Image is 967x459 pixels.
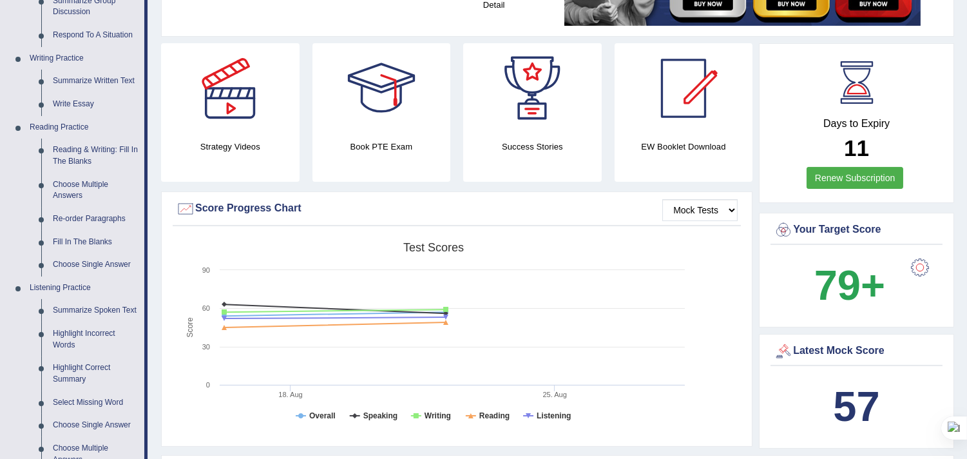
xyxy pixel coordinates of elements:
[814,262,885,309] b: 79+
[844,135,869,161] b: 11
[543,391,567,398] tspan: 25. Aug
[47,356,144,391] a: Highlight Correct Summary
[774,220,939,240] div: Your Target Score
[47,173,144,208] a: Choose Multiple Answers
[161,140,300,153] h4: Strategy Videos
[807,167,904,189] a: Renew Subscription
[202,266,210,274] text: 90
[463,140,602,153] h4: Success Stories
[186,317,195,338] tspan: Score
[312,140,451,153] h4: Book PTE Exam
[615,140,753,153] h4: EW Booklet Download
[202,304,210,312] text: 60
[833,383,879,430] b: 57
[47,139,144,173] a: Reading & Writing: Fill In The Blanks
[24,116,144,139] a: Reading Practice
[278,391,302,398] tspan: 18. Aug
[47,414,144,437] a: Choose Single Answer
[774,342,939,361] div: Latest Mock Score
[47,93,144,116] a: Write Essay
[47,322,144,356] a: Highlight Incorrect Words
[47,299,144,322] a: Summarize Spoken Text
[363,411,397,420] tspan: Speaking
[47,208,144,231] a: Re-order Paragraphs
[24,47,144,70] a: Writing Practice
[176,199,738,219] div: Score Progress Chart
[47,70,144,93] a: Summarize Written Text
[202,343,210,351] text: 30
[425,411,451,420] tspan: Writing
[47,253,144,277] a: Choose Single Answer
[403,241,464,254] tspan: Test scores
[537,411,571,420] tspan: Listening
[47,231,144,254] a: Fill In The Blanks
[24,277,144,300] a: Listening Practice
[206,381,210,389] text: 0
[479,411,510,420] tspan: Reading
[309,411,336,420] tspan: Overall
[774,118,939,130] h4: Days to Expiry
[47,24,144,47] a: Respond To A Situation
[47,391,144,415] a: Select Missing Word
